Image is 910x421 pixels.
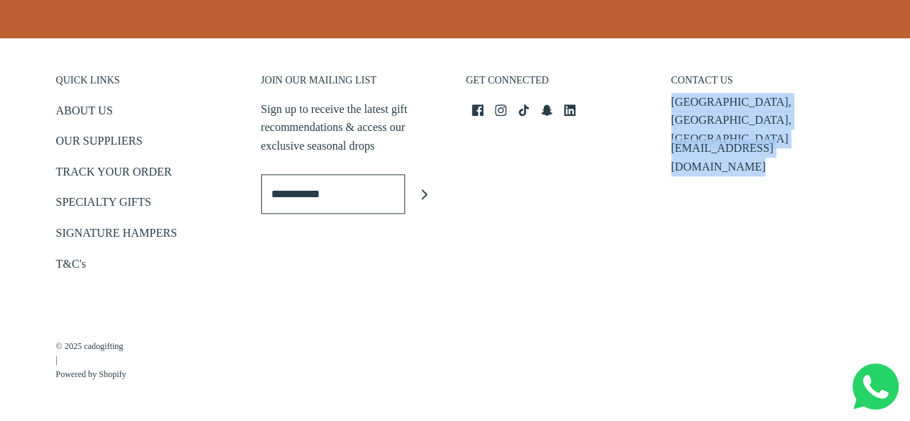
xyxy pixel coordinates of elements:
span: Number of gifts [200,119,268,131]
h3: CONTACT US [671,74,855,94]
a: ABOUT US [56,101,113,125]
span: Company name [200,60,271,72]
p: | [56,325,127,381]
img: Whatsapp [852,363,898,409]
a: © 2025 cadogifting [56,340,127,353]
span: Last name [200,1,247,13]
input: Enter email [261,174,405,214]
a: TRACK YOUR ORDER [56,163,172,186]
a: T&C's [56,255,86,279]
h3: QUICK LINKS [56,74,240,94]
p: [GEOGRAPHIC_DATA], [GEOGRAPHIC_DATA], [GEOGRAPHIC_DATA] [671,93,855,148]
button: Join [405,174,445,214]
a: SIGNATURE HAMPERS [56,224,177,248]
p: [EMAIL_ADDRESS][DOMAIN_NAME] [671,139,855,176]
a: OUR SUPPLIERS [56,132,142,155]
a: Powered by Shopify [56,368,127,381]
p: Sign up to receive the latest gift recommendations & access our exclusive seasonal drops [261,100,445,155]
h3: GET CONNECTED [466,74,650,94]
a: SPECIALTY GIFTS [56,193,152,217]
h3: JOIN OUR MAILING LIST [261,74,445,94]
